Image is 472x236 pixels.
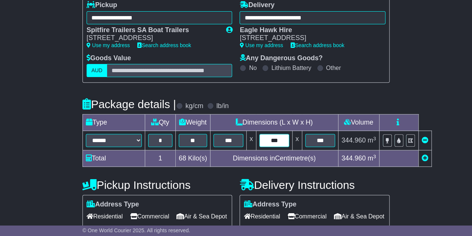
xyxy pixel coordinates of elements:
h4: Pickup Instructions [82,179,232,191]
label: Pickup [87,1,117,9]
span: Air & Sea Depot [176,211,227,222]
label: Any Dangerous Goods? [240,54,322,62]
a: Remove this item [422,137,428,144]
td: Dimensions in Centimetre(s) [210,150,338,167]
td: Qty [145,114,175,131]
span: m [368,137,376,144]
td: 1 [145,150,175,167]
div: Eagle Hawk Hire [240,26,378,34]
label: Lithium Battery [271,64,311,71]
sup: 3 [373,136,376,141]
td: Kilo(s) [175,150,210,167]
label: lb/in [216,102,229,110]
label: Address Type [87,200,139,209]
a: Search address book [291,42,344,48]
td: Weight [175,114,210,131]
span: Air & Sea Depot [334,211,384,222]
td: x [246,131,256,150]
label: Delivery [240,1,274,9]
td: Dimensions (L x W x H) [210,114,338,131]
span: 344.960 [341,154,366,162]
a: Search address book [137,42,191,48]
span: Commercial [130,211,169,222]
a: Use my address [240,42,283,48]
span: Residential [87,211,123,222]
span: m [368,154,376,162]
div: Spitfire Trailers SA Boat Trailers [87,26,219,34]
td: x [292,131,302,150]
label: AUD [87,64,107,77]
label: No [249,64,256,71]
span: 68 [179,154,186,162]
a: Add new item [422,154,428,162]
td: Volume [338,114,379,131]
span: 344.960 [341,137,366,144]
label: Address Type [244,200,296,209]
span: Commercial [288,211,326,222]
h4: Delivery Instructions [240,179,390,191]
h4: Package details | [82,98,176,110]
div: [STREET_ADDRESS] [240,34,378,42]
div: [STREET_ADDRESS] [87,34,219,42]
label: kg/cm [185,102,203,110]
td: Total [82,150,145,167]
label: Goods Value [87,54,131,62]
sup: 3 [373,154,376,159]
span: © One World Courier 2025. All rights reserved. [82,227,190,233]
span: Residential [244,211,280,222]
td: Type [82,114,145,131]
a: Use my address [87,42,130,48]
label: Other [326,64,341,71]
